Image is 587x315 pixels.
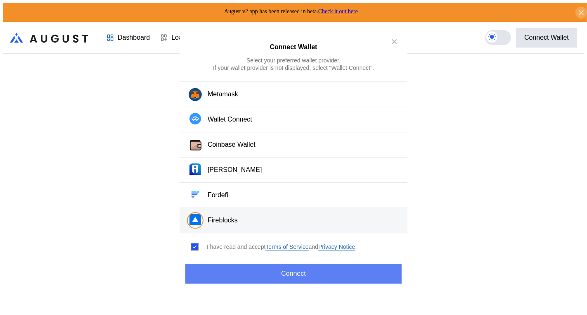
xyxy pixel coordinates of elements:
img: Coinbase Wallet [189,138,203,152]
div: Wallet Connect [208,115,252,124]
div: Loan Book [171,34,203,41]
div: Connect Wallet [524,34,569,41]
div: If your wallet provider is not displayed, select "Wallet Connect". [213,64,374,72]
a: Privacy Notice [318,243,355,251]
a: Terms of Service [265,243,308,251]
span: and [309,243,318,251]
button: FireblocksFireblocks [180,208,407,233]
a: Check it out here [318,8,358,14]
button: Ronin Wallet[PERSON_NAME] [180,157,407,183]
button: Connect [185,264,402,284]
span: August v2 app has been released in beta. [224,8,358,14]
div: [PERSON_NAME] [208,166,262,174]
div: Select your preferred wallet provider. [246,57,341,64]
button: Coinbase WalletCoinbase Wallet [180,132,407,157]
div: Fireblocks [208,216,238,225]
button: Wallet Connect [180,107,407,132]
div: Coinbase Wallet [208,141,256,149]
div: I have read and accept . [207,243,357,251]
img: Fireblocks [189,214,201,225]
div: Metamask [208,90,238,99]
h2: Connect Wallet [270,44,317,51]
div: Dashboard [118,34,150,41]
img: Ronin Wallet [189,163,201,175]
div: Fordefi [208,191,228,200]
button: Metamask [180,81,407,107]
button: FordefiFordefi [180,183,407,208]
button: close modal [388,35,401,48]
img: Fordefi [189,189,201,200]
